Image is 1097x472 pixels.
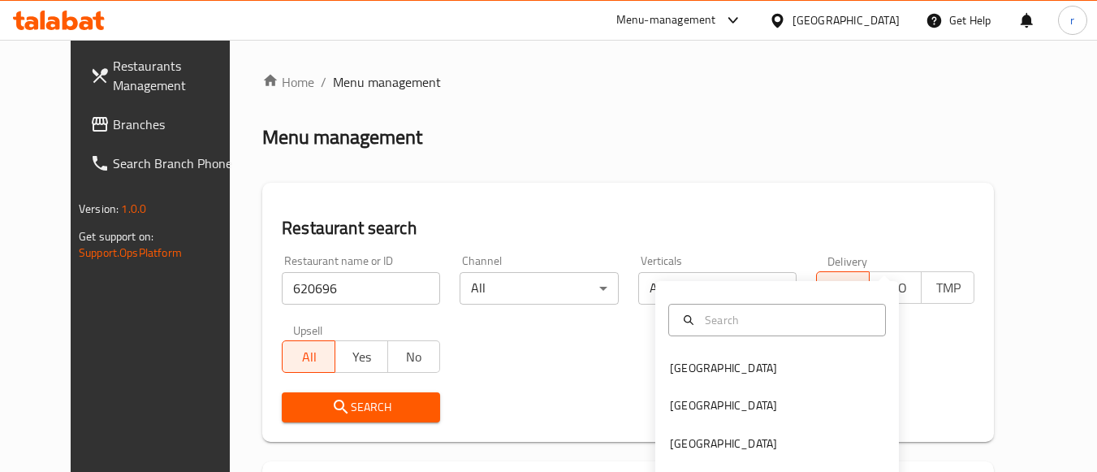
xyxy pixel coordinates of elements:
[698,311,875,329] input: Search
[460,272,618,305] div: All
[816,271,870,304] button: All
[121,198,146,219] span: 1.0.0
[670,396,777,414] div: [GEOGRAPHIC_DATA]
[262,72,314,92] a: Home
[823,276,863,300] span: All
[342,345,382,369] span: Yes
[869,271,922,304] button: TGO
[670,359,777,377] div: [GEOGRAPHIC_DATA]
[827,255,868,266] label: Delivery
[77,46,254,105] a: Restaurants Management
[293,324,323,336] label: Upsell
[282,340,335,373] button: All
[79,242,182,263] a: Support.OpsPlatform
[387,340,441,373] button: No
[616,11,716,30] div: Menu-management
[113,115,241,134] span: Branches
[1070,11,1074,29] span: r
[79,226,153,247] span: Get support on:
[295,397,427,418] span: Search
[670,435,777,453] div: [GEOGRAPHIC_DATA]
[333,72,441,92] span: Menu management
[395,345,434,369] span: No
[113,154,241,173] span: Search Branch Phone
[282,392,440,422] button: Search
[262,72,994,92] nav: breadcrumb
[335,340,388,373] button: Yes
[113,56,241,95] span: Restaurants Management
[77,144,254,183] a: Search Branch Phone
[876,276,916,300] span: TGO
[77,105,254,144] a: Branches
[638,272,797,305] div: All
[282,272,440,305] input: Search for restaurant name or ID..
[282,216,974,240] h2: Restaurant search
[928,276,968,300] span: TMP
[262,124,422,150] h2: Menu management
[289,345,329,369] span: All
[79,198,119,219] span: Version:
[321,72,326,92] li: /
[921,271,974,304] button: TMP
[793,11,900,29] div: [GEOGRAPHIC_DATA]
